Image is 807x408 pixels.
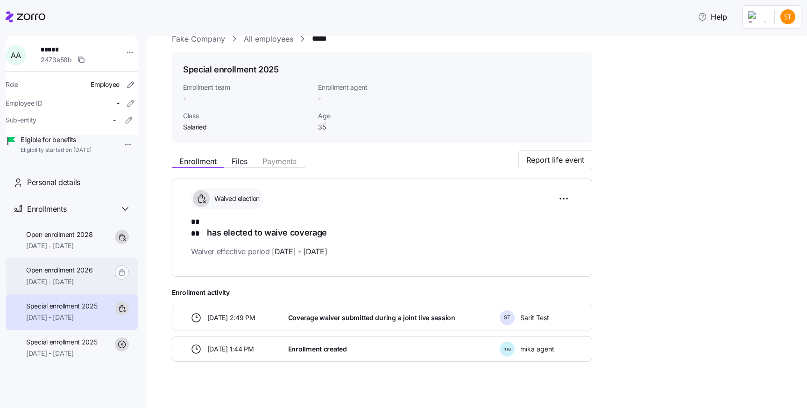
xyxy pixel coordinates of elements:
span: Enrollment agent [318,83,412,92]
button: Help [690,7,735,26]
span: Eligibility started on [DATE] [21,146,92,154]
span: - [113,115,116,125]
a: Fake Company [172,33,225,45]
span: Help [698,11,727,22]
span: Coverage waiver submitted during a joint live session [288,313,455,322]
span: Open enrollment 2028 [26,230,92,239]
span: Open enrollment 2026 [26,265,92,275]
span: [DATE] - [DATE] [26,277,92,286]
span: S T [504,315,510,320]
span: Age [318,111,412,121]
span: - [183,94,311,103]
img: 4087bb70eea1b8a921356f7725c84d44 [780,9,795,24]
h1: Special enrollment 2025 [183,64,279,75]
span: Enrollment activity [172,288,592,297]
span: Eligible for benefits [21,135,92,144]
span: Employee [91,80,120,89]
span: Enrollments [27,203,66,215]
span: Waived election [212,194,260,203]
span: Files [232,157,248,165]
span: Report life event [526,154,584,165]
span: Salaried [183,122,311,132]
a: All employees [244,33,293,45]
span: [DATE] 1:44 PM [207,344,254,354]
span: [DATE] 2:49 PM [207,313,255,322]
span: Special enrollment 2025 [26,337,98,347]
img: Employer logo [748,11,767,22]
span: - [117,99,120,108]
span: 35 [318,122,412,132]
span: Role [6,80,18,89]
span: Special enrollment 2025 [26,301,98,311]
span: Sarit Test [520,313,549,322]
span: mika agent [520,344,554,354]
span: [DATE] - [DATE] [26,241,92,251]
span: Class [183,111,311,121]
span: [DATE] - [DATE] [26,313,98,322]
span: Sub-entity [6,115,36,125]
span: Waiver effective period [191,246,327,258]
span: Enrollment created [288,344,347,354]
span: [DATE] - [DATE] [272,246,327,258]
span: Payments [262,157,297,165]
h1: has elected to waive coverage [191,216,573,238]
span: Enrollment [179,157,217,165]
span: m a [503,346,511,351]
span: Employee ID [6,99,42,108]
span: [DATE] - [DATE] [26,349,98,358]
span: Personal details [27,177,80,188]
span: A A [11,51,21,59]
button: Report life event [518,150,592,169]
span: - [318,94,321,103]
span: 2473e58b [41,55,72,64]
span: Enrollment team [183,83,311,92]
